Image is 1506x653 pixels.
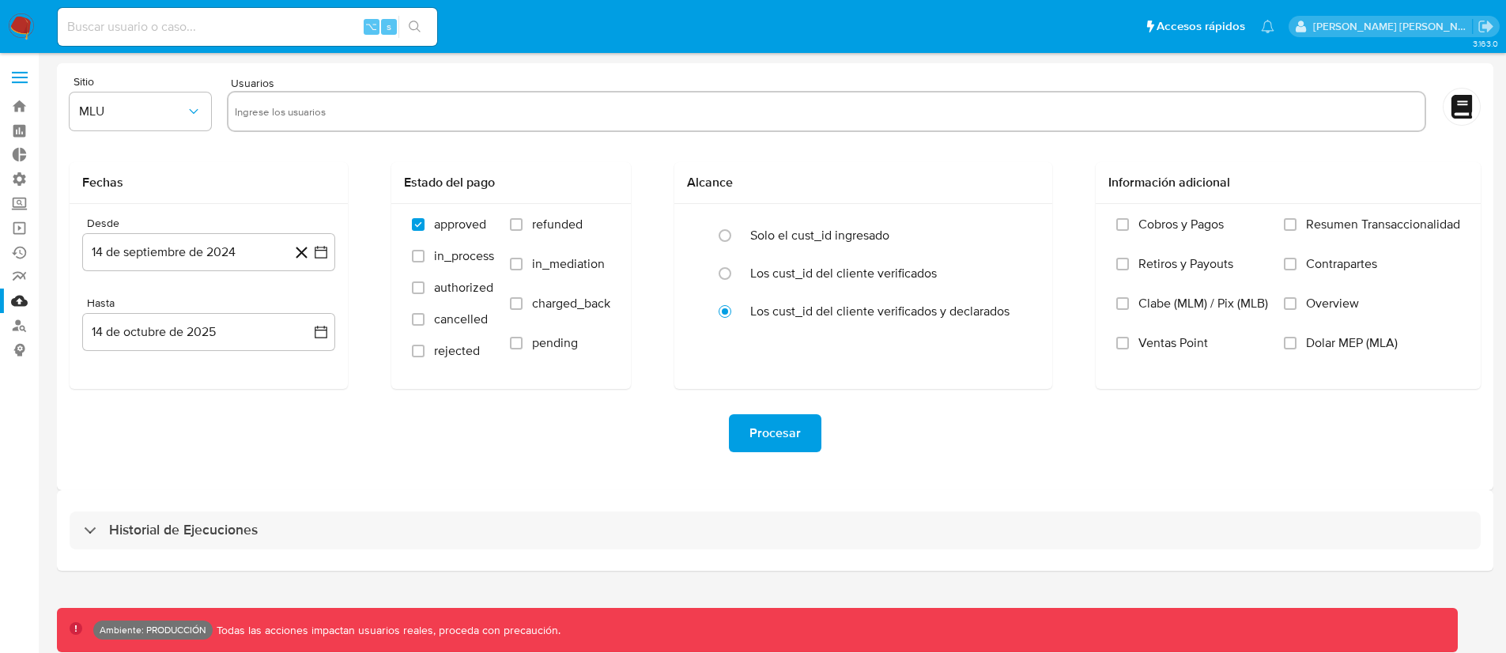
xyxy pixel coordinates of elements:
input: Buscar usuario o caso... [58,17,437,37]
a: Notificaciones [1261,20,1274,33]
p: Ambiente: PRODUCCIÓN [100,627,206,633]
span: s [387,19,391,34]
p: victor.david@mercadolibre.com.co [1313,19,1473,34]
p: Todas las acciones impactan usuarios reales, proceda con precaución. [213,623,561,638]
button: search-icon [398,16,431,38]
span: Accesos rápidos [1157,18,1245,35]
a: Salir [1478,18,1494,35]
span: ⌥ [365,19,377,34]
